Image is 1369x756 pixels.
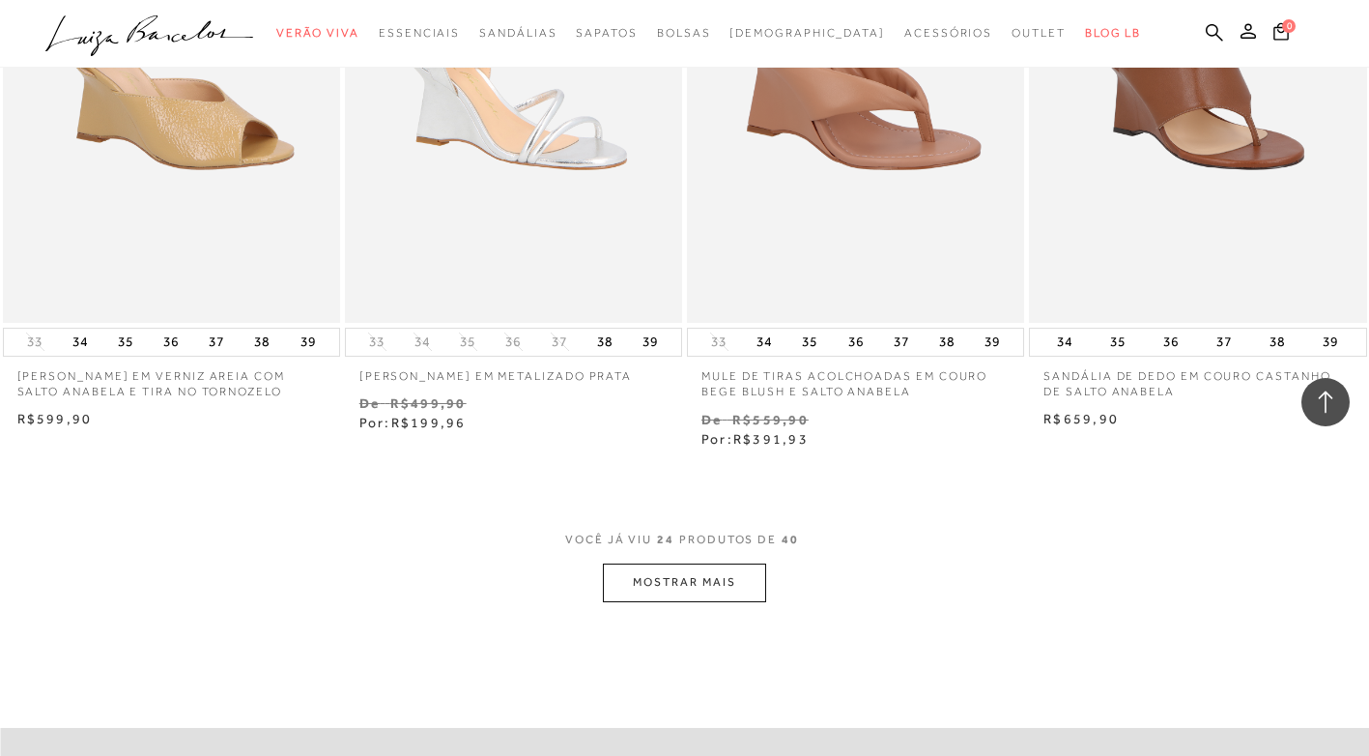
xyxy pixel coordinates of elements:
button: 34 [67,329,94,356]
a: categoryNavScreenReaderText [904,15,992,51]
button: 34 [409,333,436,351]
a: noSubCategoriesText [729,15,885,51]
small: R$559,90 [732,412,809,427]
span: [DEMOGRAPHIC_DATA] [729,26,885,40]
span: Por: [701,431,809,447]
a: categoryNavScreenReaderText [1012,15,1066,51]
a: categoryNavScreenReaderText [657,15,711,51]
button: 38 [933,329,960,356]
button: 0 [1268,21,1295,47]
button: 35 [454,333,481,351]
button: MOSTRAR MAIS [603,564,765,601]
button: 35 [1104,329,1131,356]
button: 36 [157,329,185,356]
button: 33 [21,333,48,351]
span: Sapatos [576,26,637,40]
a: MULE DE TIRAS ACOLCHOADAS EM COURO BEGE BLUSH E SALTO ANABELA [687,357,1024,401]
span: Por: [359,415,467,430]
span: 40 [782,533,799,546]
span: BLOG LB [1085,26,1141,40]
button: 36 [499,333,527,351]
a: categoryNavScreenReaderText [576,15,637,51]
a: BLOG LB [1085,15,1141,51]
button: 39 [637,329,664,356]
button: 39 [979,329,1006,356]
span: R$391,93 [733,431,809,447]
button: 38 [1264,329,1291,356]
button: 39 [295,329,322,356]
button: 34 [1051,329,1078,356]
a: [PERSON_NAME] EM METALIZADO PRATA [345,357,682,385]
button: 33 [705,333,732,351]
span: Verão Viva [276,26,359,40]
a: categoryNavScreenReaderText [276,15,359,51]
a: SANDÁLIA DE DEDO EM COURO CASTANHO DE SALTO ANABELA [1029,357,1366,401]
a: [PERSON_NAME] EM VERNIZ AREIA COM SALTO ANABELA E TIRA NO TORNOZELO [3,357,340,401]
span: R$199,96 [391,415,467,430]
span: Bolsas [657,26,711,40]
span: Acessórios [904,26,992,40]
span: R$599,90 [17,411,93,426]
button: 35 [112,329,139,356]
span: R$659,90 [1043,411,1119,426]
small: De [701,412,722,427]
button: 38 [591,329,618,356]
button: 37 [888,329,915,356]
button: 37 [203,329,230,356]
button: 33 [363,333,390,351]
a: categoryNavScreenReaderText [479,15,556,51]
button: 36 [1157,329,1184,356]
button: 34 [751,329,778,356]
span: 0 [1282,19,1296,33]
button: 39 [1317,329,1344,356]
button: 36 [842,329,870,356]
a: categoryNavScreenReaderText [379,15,460,51]
span: Outlet [1012,26,1066,40]
span: 24 [657,533,674,546]
button: 38 [248,329,275,356]
button: 37 [546,333,573,351]
span: Sandálias [479,26,556,40]
span: Essenciais [379,26,460,40]
small: R$499,90 [390,395,467,411]
span: VOCÊ JÁ VIU PRODUTOS DE [565,533,804,546]
small: De [359,395,380,411]
button: 37 [1211,329,1238,356]
button: 35 [796,329,823,356]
